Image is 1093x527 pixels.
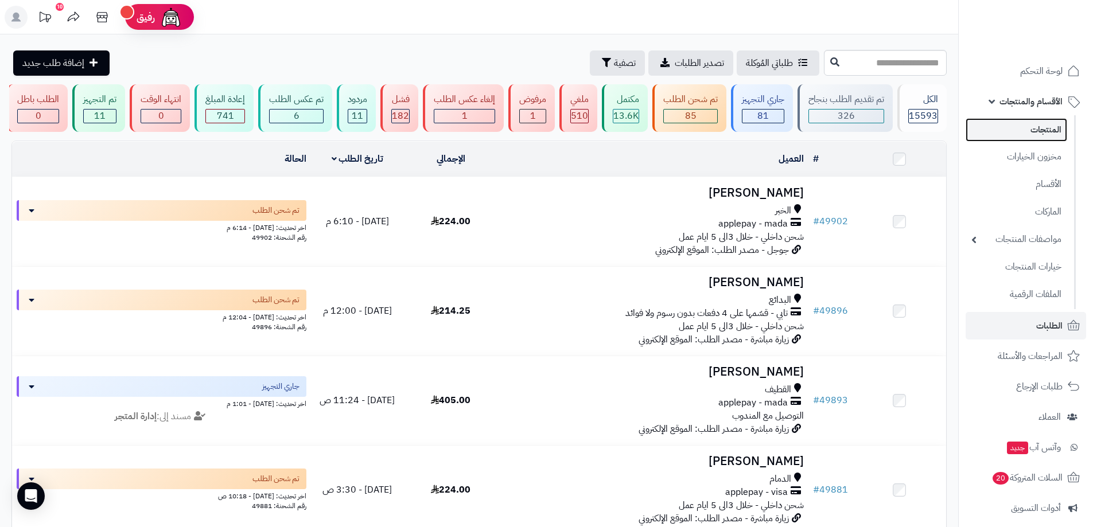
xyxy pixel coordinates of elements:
h3: [PERSON_NAME] [502,186,804,200]
span: القطيف [765,383,791,396]
a: المنتجات [966,118,1067,142]
a: مخزون الخيارات [966,145,1067,169]
span: 85 [685,109,697,123]
span: رقم الشحنة: 49881 [252,501,306,511]
a: الكل15593 [895,84,949,132]
a: تحديثات المنصة [30,6,59,32]
span: 182 [392,109,409,123]
span: الأقسام والمنتجات [999,93,1063,110]
div: 0 [18,110,59,123]
div: 1 [434,110,495,123]
a: الأقسام [966,172,1067,197]
span: applepay - mada [718,217,788,231]
div: 326 [809,110,884,123]
a: إعادة المبلغ 741 [192,84,256,132]
span: 11 [94,109,106,123]
h3: [PERSON_NAME] [502,455,804,468]
span: 81 [757,109,769,123]
button: تصفية [590,50,645,76]
span: تصفية [614,56,636,70]
span: 11 [352,109,363,123]
a: السلات المتروكة20 [966,464,1086,491]
span: السلات المتروكة [991,470,1063,486]
div: ملغي [570,93,589,106]
span: 20 [993,472,1009,485]
span: 0 [158,109,164,123]
div: مردود [348,93,367,106]
span: # [813,393,819,407]
div: 1 [520,110,546,123]
a: المراجعات والأسئلة [966,342,1086,370]
div: 741 [206,110,244,123]
span: رفيق [137,10,155,24]
span: زيارة مباشرة - مصدر الطلب: الموقع الإلكتروني [639,333,789,346]
div: الطلب باطل [17,93,59,106]
a: الحالة [285,152,306,166]
span: الطلبات [1036,318,1063,334]
span: الخبر [775,204,791,217]
span: # [813,304,819,318]
a: وآتس آبجديد [966,434,1086,461]
a: الملفات الرقمية [966,282,1067,307]
div: Open Intercom Messenger [17,482,45,510]
span: [DATE] - 12:00 م [323,304,392,318]
a: ملغي 510 [557,84,600,132]
div: 10 [56,3,64,11]
span: 326 [838,109,855,123]
span: applepay - visa [725,486,788,499]
div: تم تقديم الطلب بنجاح [808,93,884,106]
div: الكل [908,93,938,106]
a: تم شحن الطلب 85 [650,84,729,132]
span: 13.6K [613,109,639,123]
span: المراجعات والأسئلة [998,348,1063,364]
a: مردود 11 [334,84,378,132]
div: إعادة المبلغ [205,93,245,106]
a: #49896 [813,304,848,318]
span: رقم الشحنة: 49902 [252,232,306,243]
a: الطلبات [966,312,1086,339]
a: # [813,152,819,166]
span: زيارة مباشرة - مصدر الطلب: الموقع الإلكتروني [639,512,789,525]
span: جديد [1007,442,1028,454]
a: #49893 [813,393,848,407]
span: أدوات التسويق [1011,500,1061,516]
div: مرفوض [519,93,546,106]
span: التوصيل مع المندوب [732,409,804,423]
div: تم شحن الطلب [663,93,718,106]
span: 0 [36,109,41,123]
div: 81 [742,110,784,123]
a: الإجمالي [437,152,465,166]
a: مواصفات المنتجات [966,227,1067,252]
a: #49881 [813,483,848,497]
a: الطلب باطل 0 [4,84,70,132]
span: جوجل - مصدر الطلب: الموقع الإلكتروني [655,243,789,257]
span: طلبات الإرجاع [1016,378,1063,395]
a: العميل [779,152,804,166]
div: اخر تحديث: [DATE] - 1:01 م [17,397,306,409]
a: تصدير الطلبات [648,50,733,76]
a: خيارات المنتجات [966,255,1067,279]
a: مكتمل 13.6K [600,84,650,132]
div: 182 [392,110,409,123]
span: وآتس آب [1006,439,1061,455]
span: 741 [217,109,234,123]
span: تصدير الطلبات [675,56,724,70]
div: تم عكس الطلب [269,93,324,106]
span: إضافة طلب جديد [22,56,84,70]
span: لوحة التحكم [1020,63,1063,79]
div: 85 [664,110,717,123]
a: تاريخ الطلب [332,152,384,166]
span: [DATE] - 6:10 م [326,214,389,228]
span: applepay - mada [718,396,788,409]
a: إلغاء عكس الطلب 1 [421,84,506,132]
a: تم التجهيز 11 [70,84,127,132]
div: 6 [270,110,323,123]
strong: إدارة المتجر [115,409,157,423]
div: فشل [391,93,410,106]
span: تم شحن الطلب [252,294,299,306]
a: #49902 [813,214,848,228]
span: 224.00 [431,483,470,497]
span: شحن داخلي - خلال 3الى 5 ايام عمل [679,498,804,512]
span: 1 [462,109,468,123]
span: # [813,214,819,228]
